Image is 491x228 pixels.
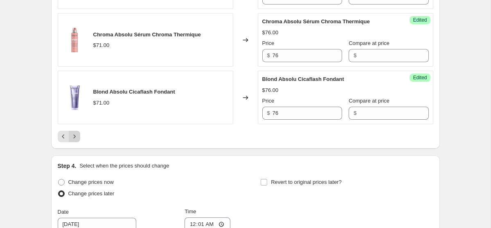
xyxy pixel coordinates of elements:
[271,179,342,185] span: Revert to original prices later?
[262,86,279,94] div: $76.00
[68,190,115,197] span: Change prices later
[354,110,356,116] span: $
[93,99,110,107] div: $71.00
[413,17,427,23] span: Edited
[58,131,80,142] nav: Pagination
[349,98,390,104] span: Compare at price
[267,110,270,116] span: $
[58,209,69,215] span: Date
[262,40,275,46] span: Price
[354,52,356,58] span: $
[267,52,270,58] span: $
[413,74,427,81] span: Edited
[93,41,110,49] div: $71.00
[58,131,69,142] button: Previous
[93,31,201,38] span: Chroma Absolu Sérum Chroma Thermique
[69,131,80,142] button: Next
[79,162,169,170] p: Select when the prices should change
[58,162,77,170] h2: Step 4.
[262,29,279,37] div: $76.00
[68,179,114,185] span: Change prices now
[262,18,370,25] span: Chroma Absolu Sérum Chroma Thermique
[185,208,196,215] span: Time
[62,85,87,110] img: CICAFLASH_WEB_80x.png
[349,40,390,46] span: Compare at price
[262,76,344,82] span: Blond Absolu Cicaflash Fondant
[93,89,175,95] span: Blond Absolu Cicaflash Fondant
[62,28,87,52] img: KER_SERUM_CHROMA_THERMIQUE_WEB_80x.webp
[262,98,275,104] span: Price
